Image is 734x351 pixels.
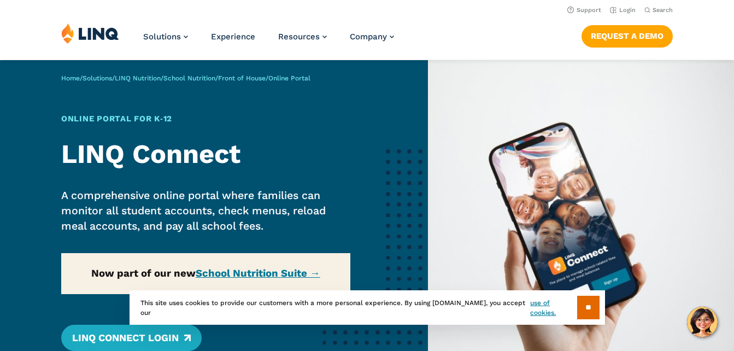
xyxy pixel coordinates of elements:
span: Online Portal [268,74,310,82]
a: Front of House [218,74,266,82]
p: A comprehensive online portal where families can monitor all student accounts, check menus, reloa... [61,188,350,234]
a: Company [350,32,394,42]
strong: LINQ Connect [61,138,240,169]
strong: Now part of our new [91,267,320,279]
span: Resources [278,32,320,42]
a: School Nutrition [163,74,215,82]
span: Solutions [143,32,181,42]
nav: Button Navigation [582,23,673,47]
a: use of cookies. [530,298,577,318]
nav: Primary Navigation [143,23,394,59]
span: Company [350,32,387,42]
button: Open Search Bar [644,6,673,14]
a: Solutions [143,32,188,42]
span: / / / / / [61,74,310,82]
span: Search [653,7,673,14]
div: This site uses cookies to provide our customers with a more personal experience. By using [DOMAIN... [130,290,605,325]
a: Resources [278,32,327,42]
a: Solutions [83,74,112,82]
a: Login [610,7,636,14]
a: Request a Demo [582,25,673,47]
a: Experience [211,32,255,42]
a: Home [61,74,80,82]
a: Support [567,7,601,14]
h1: Online Portal for K‑12 [61,113,350,125]
img: LINQ | K‑12 Software [61,23,119,44]
a: LINQ Nutrition [115,74,161,82]
button: Hello, have a question? Let’s chat. [687,307,718,337]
